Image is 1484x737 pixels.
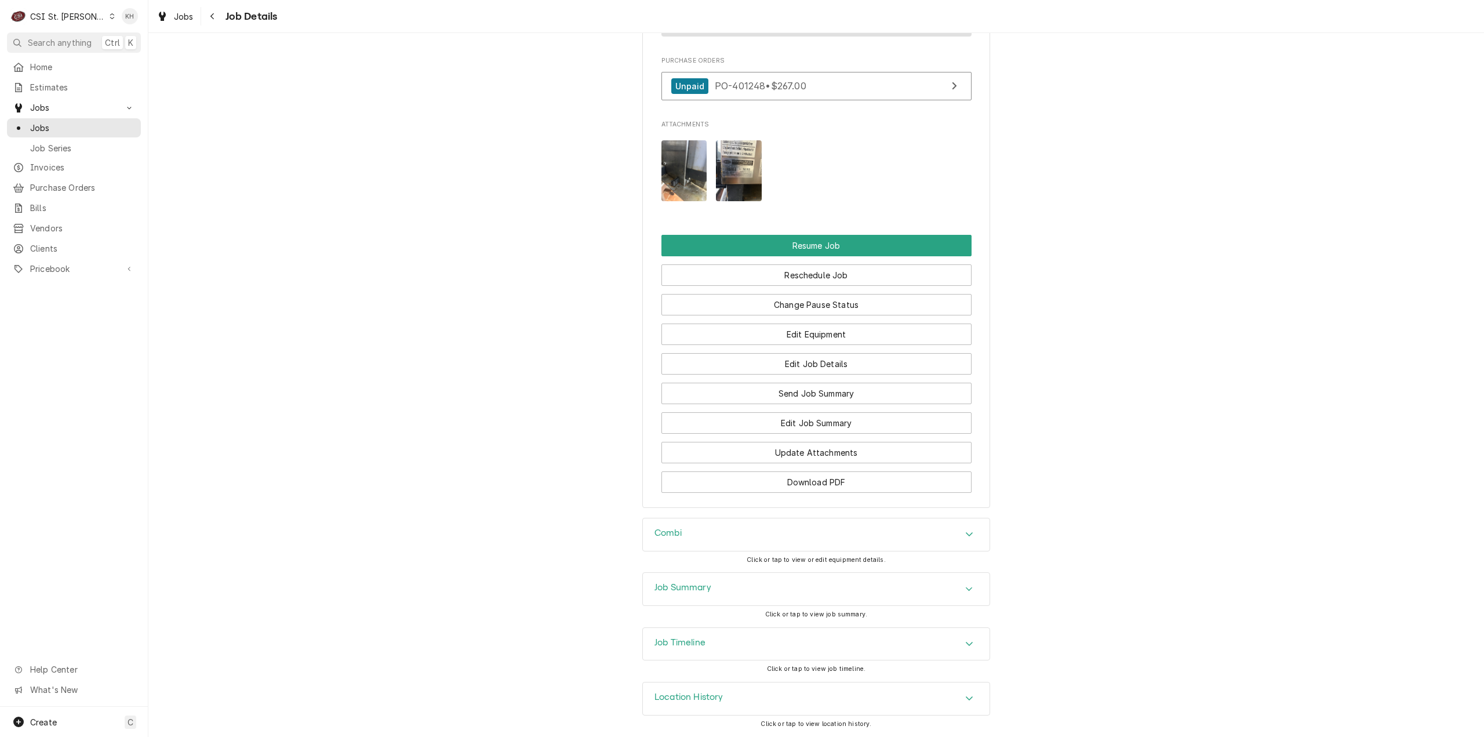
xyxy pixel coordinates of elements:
a: Vendors [7,219,141,238]
div: Button Group Row [661,404,972,434]
a: Bills [7,198,141,217]
button: Accordion Details Expand Trigger [643,518,990,551]
div: Purchase Orders [661,56,972,106]
span: Purchase Orders [661,56,972,66]
a: Jobs [7,118,141,137]
a: Home [7,57,141,77]
div: Button Group Row [661,286,972,315]
div: Button Group Row [661,463,972,493]
button: Accordion Details Expand Trigger [643,573,990,605]
div: Combi [642,518,990,551]
span: Attachments [661,120,972,129]
span: Purchase Orders [30,181,135,194]
button: Update Attachments [661,442,972,463]
div: Button Group Row [661,315,972,345]
div: Location History [642,682,990,716]
button: Edit Job Details [661,353,972,375]
div: Accordion Header [643,518,990,551]
div: Button Group [661,235,972,493]
div: CSI St. [PERSON_NAME] [30,10,106,23]
span: Clients [30,242,135,255]
button: Reschedule Job [661,264,972,286]
span: Click or tap to view job timeline. [767,665,865,673]
span: C [128,716,133,728]
button: Search anythingCtrlK [7,32,141,53]
a: Estimates [7,78,141,97]
div: Accordion Header [643,628,990,660]
div: Kelsey Hetlage's Avatar [122,8,138,24]
button: Send Job Summary [661,383,972,404]
span: Bills [30,202,135,214]
div: Job Timeline [642,627,990,661]
span: Pricebook [30,263,118,275]
span: Create [30,717,57,727]
span: Vendors [30,222,135,234]
span: Home [30,61,135,73]
a: Go to Help Center [7,660,141,679]
span: What's New [30,684,134,696]
a: Jobs [152,7,198,26]
div: Job Summary [642,572,990,606]
h3: Job Summary [654,582,711,593]
span: Jobs [30,122,135,134]
button: Download PDF [661,471,972,493]
span: Estimates [30,81,135,93]
button: Accordion Details Expand Trigger [643,682,990,715]
a: Purchase Orders [7,178,141,197]
div: KH [122,8,138,24]
span: Invoices [30,161,135,173]
a: Clients [7,239,141,258]
div: Attachments [661,120,972,210]
span: Job Details [222,9,278,24]
span: Click or tap to view location history. [761,720,871,728]
a: View Purchase Order [661,72,972,100]
div: Unpaid [671,78,709,94]
div: C [10,8,27,24]
div: Button Group Row [661,256,972,286]
span: Job Series [30,142,135,154]
button: Navigate back [203,7,222,26]
span: Help Center [30,663,134,676]
span: Jobs [30,101,118,114]
span: Search anything [28,37,92,49]
div: Button Group Row [661,345,972,375]
a: Job Series [7,139,141,158]
a: Invoices [7,158,141,177]
h3: Combi [654,528,682,539]
img: Fa3MqgSZSGucYUYfT3vQ [716,140,762,201]
h3: Job Timeline [654,637,705,648]
span: PO-401248 • $267.00 [715,80,806,92]
a: Go to Pricebook [7,259,141,278]
span: Jobs [174,10,194,23]
h3: Location History [654,692,723,703]
button: Accordion Details Expand Trigger [643,628,990,660]
a: Go to Jobs [7,98,141,117]
img: zrALSjW3ReaeRWoC7GXL [661,140,707,201]
span: Ctrl [105,37,120,49]
div: Button Group Row [661,375,972,404]
a: Go to What's New [7,680,141,699]
button: Edit Job Summary [661,412,972,434]
button: Change Pause Status [661,294,972,315]
span: Click or tap to view or edit equipment details. [747,556,886,564]
button: Edit Equipment [661,324,972,345]
span: Click or tap to view job summary. [765,611,867,618]
div: Accordion Header [643,682,990,715]
div: Accordion Header [643,573,990,605]
div: Button Group Row [661,235,972,256]
button: Resume Job [661,235,972,256]
span: Attachments [661,132,972,211]
span: K [128,37,133,49]
div: Button Group Row [661,434,972,463]
div: CSI St. Louis's Avatar [10,8,27,24]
